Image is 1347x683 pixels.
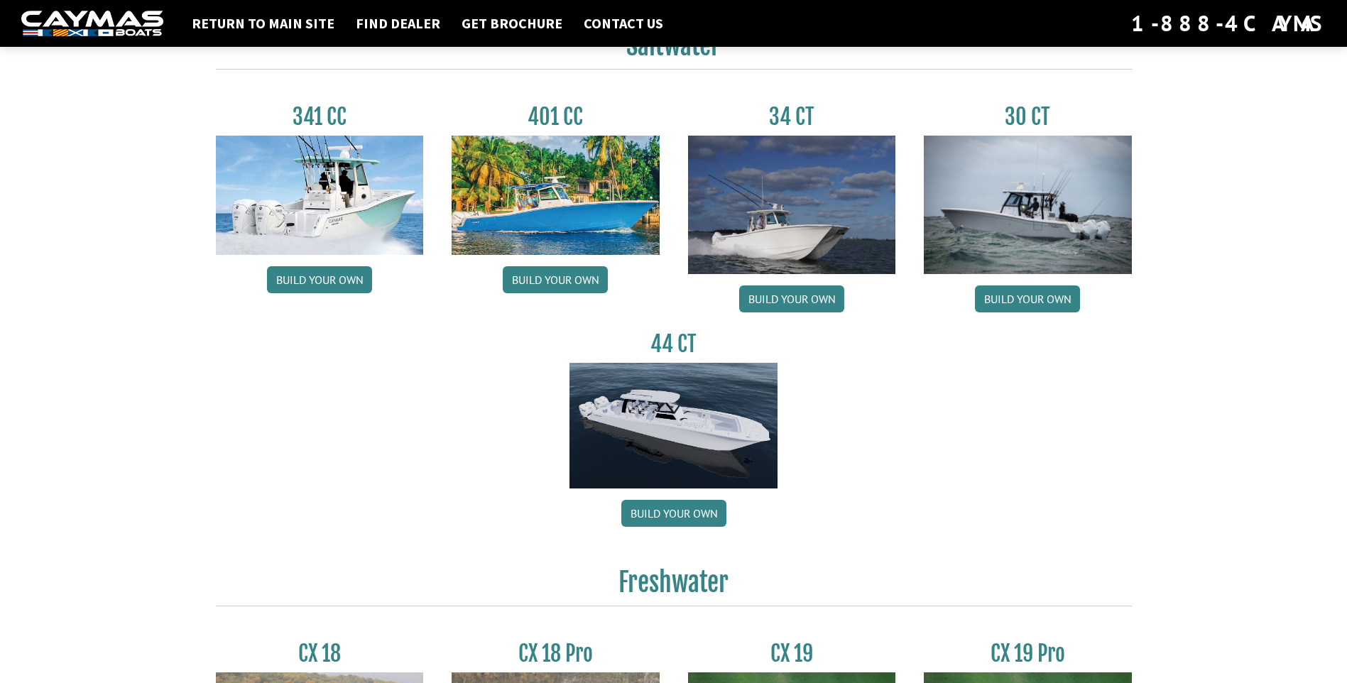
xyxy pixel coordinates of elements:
img: 401CC_thumb.pg.jpg [452,136,660,255]
img: white-logo-c9c8dbefe5ff5ceceb0f0178aa75bf4bb51f6bca0971e226c86eb53dfe498488.png [21,11,163,37]
h3: CX 19 [688,640,896,667]
h2: Freshwater [216,567,1132,606]
a: Find Dealer [349,14,447,33]
a: Build your own [267,266,372,293]
a: Build your own [739,285,844,312]
img: 341CC-thumbjpg.jpg [216,136,424,255]
a: Return to main site [185,14,342,33]
h3: CX 19 Pro [924,640,1132,667]
h3: 34 CT [688,104,896,130]
a: Contact Us [577,14,670,33]
a: Build your own [503,266,608,293]
div: 1-888-4CAYMAS [1131,8,1326,39]
h2: Saltwater [216,30,1132,70]
h3: CX 18 Pro [452,640,660,667]
h3: 341 CC [216,104,424,130]
img: Caymas_34_CT_pic_1.jpg [688,136,896,274]
h3: 401 CC [452,104,660,130]
img: 44ct_background.png [569,363,778,489]
h3: 44 CT [569,331,778,357]
h3: 30 CT [924,104,1132,130]
a: Build your own [621,500,726,527]
h3: CX 18 [216,640,424,667]
img: 30_CT_photo_shoot_for_caymas_connect.jpg [924,136,1132,274]
a: Get Brochure [454,14,569,33]
a: Build your own [975,285,1080,312]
